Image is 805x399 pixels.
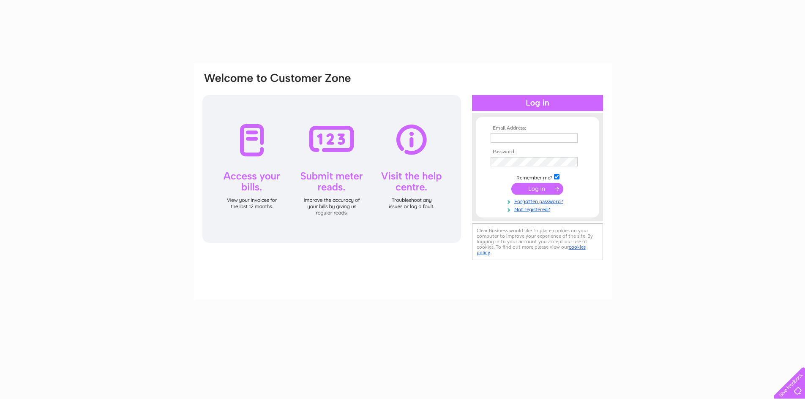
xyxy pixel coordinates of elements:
[488,173,587,181] td: Remember me?
[488,125,587,131] th: Email Address:
[491,205,587,213] a: Not registered?
[488,149,587,155] th: Password:
[477,244,586,255] a: cookies policy
[472,223,603,260] div: Clear Business would like to place cookies on your computer to improve your experience of the sit...
[511,183,563,195] input: Submit
[491,197,587,205] a: Forgotten password?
